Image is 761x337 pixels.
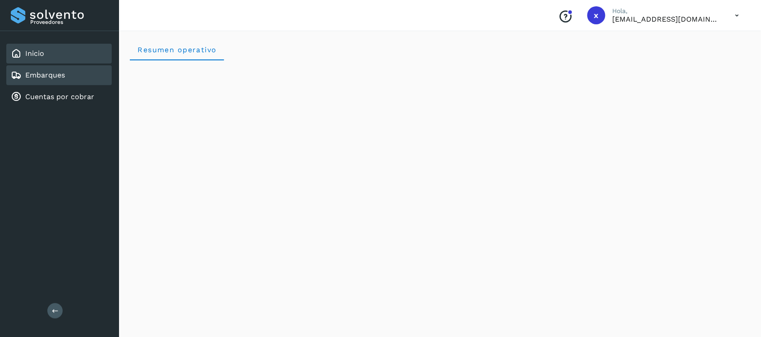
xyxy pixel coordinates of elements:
a: Inicio [25,49,44,58]
div: Inicio [6,44,112,64]
p: xmgm@transportesser.com.mx [613,15,721,23]
p: Hola, [613,7,721,15]
div: Cuentas por cobrar [6,87,112,107]
div: Embarques [6,65,112,85]
a: Embarques [25,71,65,79]
p: Proveedores [30,19,108,25]
span: Resumen operativo [137,46,217,54]
a: Cuentas por cobrar [25,92,94,101]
